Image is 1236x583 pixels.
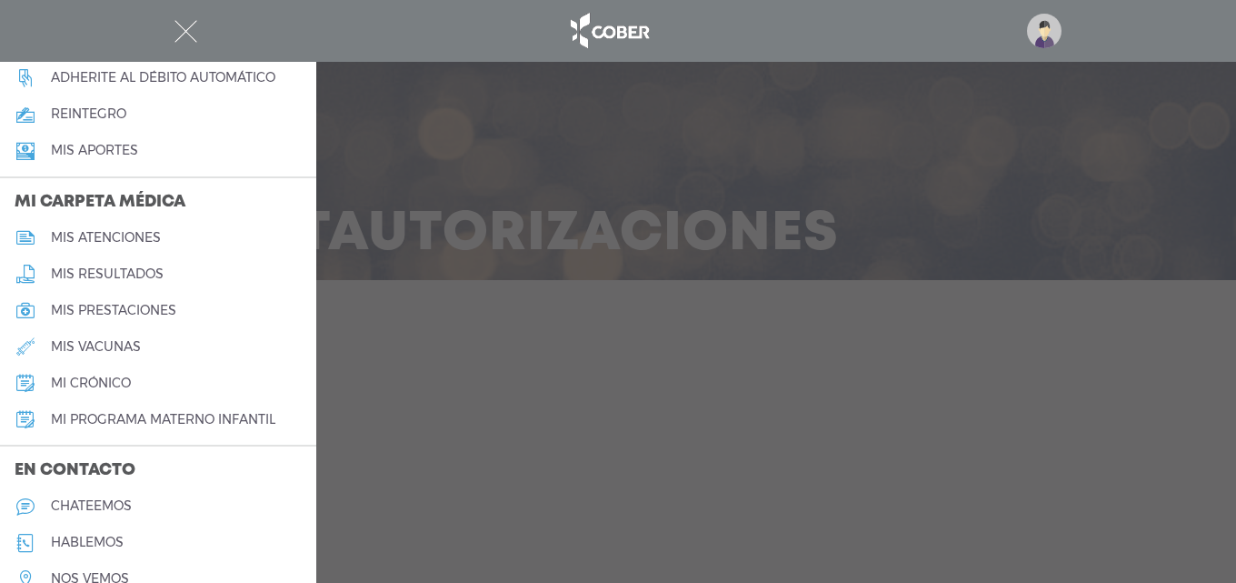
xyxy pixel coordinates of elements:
img: Cober_menu-close-white.svg [174,20,197,43]
h5: mi crónico [51,376,131,391]
img: logo_cober_home-white.png [561,9,656,53]
h5: reintegro [51,106,126,122]
h5: mis prestaciones [51,303,176,318]
h5: mis resultados [51,266,164,282]
h5: hablemos [51,535,124,550]
h5: mis vacunas [51,339,141,355]
h5: mis atenciones [51,230,161,246]
h5: Adherite al débito automático [51,70,275,85]
h5: mi programa materno infantil [51,412,275,427]
h5: Mis aportes [51,143,138,158]
img: profile-placeholder.svg [1027,14,1062,48]
h5: chateemos [51,498,132,514]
